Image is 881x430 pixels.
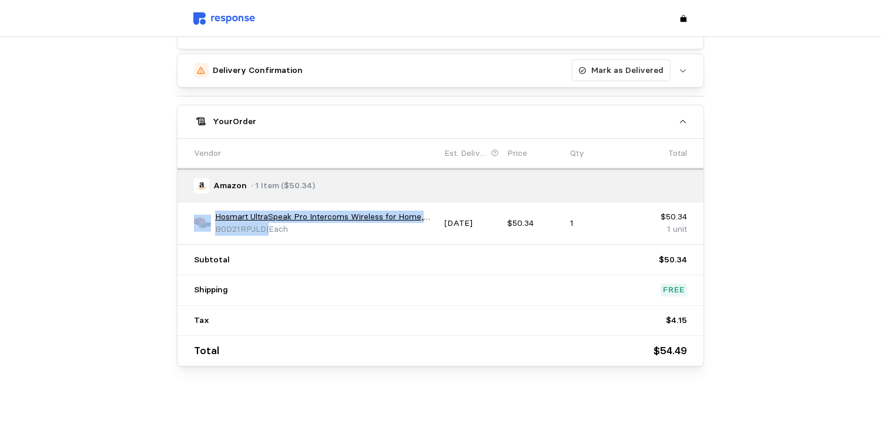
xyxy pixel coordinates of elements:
button: Delivery ConfirmationMark as Delivered [177,54,704,87]
p: $54.49 [654,342,687,359]
p: 1 [570,217,625,230]
p: $50.34 [632,211,687,224]
span: B0D21RPJLD [215,224,266,234]
span: | Each [266,224,288,234]
p: Vendor [194,147,221,160]
button: Mark as Delivered [572,59,671,82]
p: Qty [570,147,584,160]
div: YourOrder [177,138,704,366]
p: Shipping [194,284,228,296]
p: $50.34 [659,254,687,266]
p: · 1 Item ($50.34) [251,179,316,192]
p: Est. Delivery [445,147,489,160]
p: $4.15 [666,314,687,327]
p: Subtotal [194,254,230,266]
p: Amazon [213,179,247,192]
p: $50.34 [507,217,562,230]
p: 1 unit [632,223,687,236]
h5: Your Order [213,115,256,128]
p: Mark as Delivered [591,64,664,77]
img: svg%3e [193,12,255,25]
p: [DATE] [445,217,500,230]
p: Price [507,147,527,160]
button: YourOrder [177,105,704,138]
img: 61YukiOTkTL._AC_SY300_SX300_QL70_FMwebp_.jpg [194,215,211,232]
h5: Delivery Confirmation [213,64,303,76]
p: Tax [194,314,209,327]
p: Free [663,284,685,296]
a: Hosmart UltraSpeak Pro Intercoms Wireless for Home, 2024 Two-Way Real-time Intercom Full Duplex W... [215,211,436,224]
p: Total [194,342,219,359]
p: Total [668,147,687,160]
